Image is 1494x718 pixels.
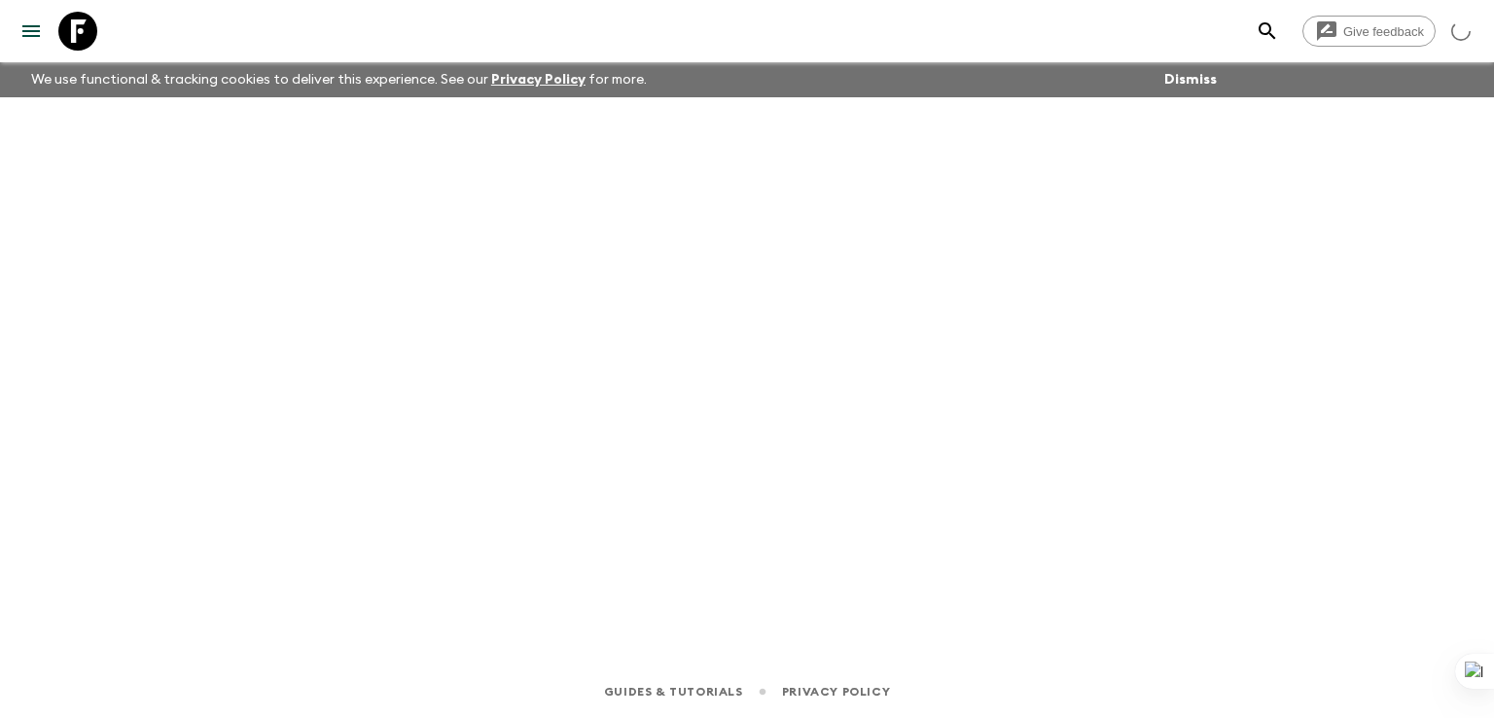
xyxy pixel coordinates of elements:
[1333,24,1435,39] span: Give feedback
[1159,66,1222,93] button: Dismiss
[491,73,586,87] a: Privacy Policy
[604,681,743,702] a: Guides & Tutorials
[782,681,890,702] a: Privacy Policy
[1302,16,1436,47] a: Give feedback
[23,62,655,97] p: We use functional & tracking cookies to deliver this experience. See our for more.
[1248,12,1287,51] button: search adventures
[12,12,51,51] button: menu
